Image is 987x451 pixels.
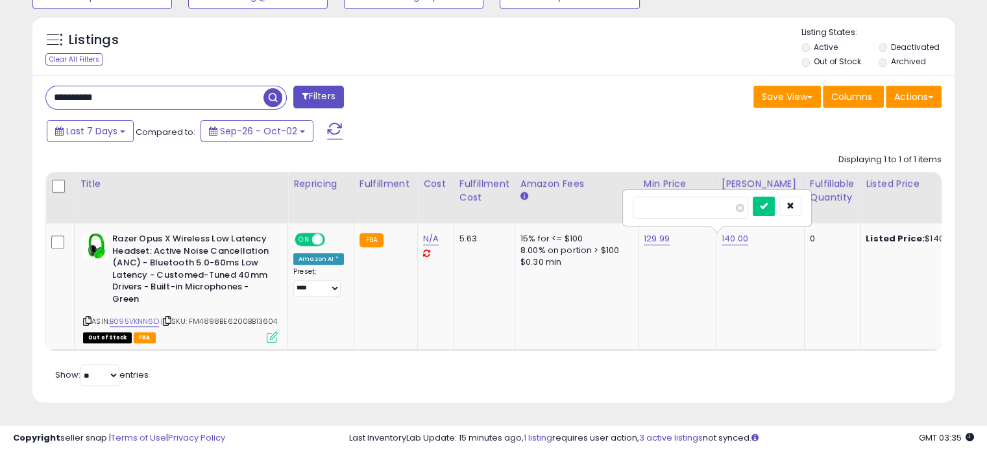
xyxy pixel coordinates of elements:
a: 140.00 [722,232,748,245]
div: ASIN: [83,233,278,341]
div: $0.30 min [520,256,628,268]
div: Fulfillment [359,177,412,191]
div: [PERSON_NAME] [722,177,799,191]
div: Clear All Filters [45,53,103,66]
img: 41ATG6HXcqL._SL40_.jpg [83,233,109,259]
span: ON [296,234,312,245]
span: Last 7 Days [66,125,117,138]
small: FBA [359,233,384,247]
button: Save View [753,86,821,108]
div: Fulfillment Cost [459,177,509,204]
span: Sep-26 - Oct-02 [220,125,297,138]
a: 1 listing [524,432,552,444]
a: Terms of Use [111,432,166,444]
div: Amazon Fees [520,177,633,191]
span: Columns [831,90,872,103]
a: B095VKNN6D [110,316,159,327]
span: FBA [134,332,156,343]
span: All listings that are currently out of stock and unavailable for purchase on Amazon [83,332,132,343]
div: Min Price [644,177,711,191]
div: 0 [810,233,850,245]
p: Listing States: [801,27,955,39]
strong: Copyright [13,432,60,444]
span: OFF [323,234,344,245]
button: Filters [293,86,344,108]
button: Actions [886,86,942,108]
div: $140.00 [866,233,973,245]
div: Amazon AI * [293,253,344,265]
b: Listed Price: [866,232,925,245]
button: Sep-26 - Oct-02 [201,120,313,142]
a: Privacy Policy [168,432,225,444]
div: Preset: [293,267,344,297]
div: 5.63 [459,233,505,245]
span: | SKU: FM4898BE6200BB13604 [161,316,277,326]
a: 3 active listings [639,432,703,444]
div: seller snap | | [13,432,225,445]
label: Deactivated [890,42,939,53]
div: Cost [423,177,448,191]
h5: Listings [69,31,119,49]
div: Fulfillable Quantity [810,177,855,204]
div: Title [80,177,282,191]
div: Displaying 1 to 1 of 1 items [838,154,942,166]
b: Razer Opus X Wireless Low Latency Headset: Active Noise Cancellation (ANC) - Bluetooth 5.0-60ms L... [112,233,270,308]
div: 15% for <= $100 [520,233,628,245]
small: Amazon Fees. [520,191,528,202]
div: Listed Price [866,177,978,191]
label: Active [814,42,838,53]
div: Repricing [293,177,348,191]
span: Show: entries [55,369,149,381]
button: Last 7 Days [47,120,134,142]
div: Last InventoryLab Update: 15 minutes ago, requires user action, not synced. [349,432,974,445]
div: 8.00% on portion > $100 [520,245,628,256]
label: Archived [890,56,925,67]
label: Out of Stock [814,56,861,67]
span: Compared to: [136,126,195,138]
button: Columns [823,86,884,108]
span: 2025-10-11 03:35 GMT [919,432,974,444]
a: 129.99 [644,232,670,245]
a: N/A [423,232,439,245]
